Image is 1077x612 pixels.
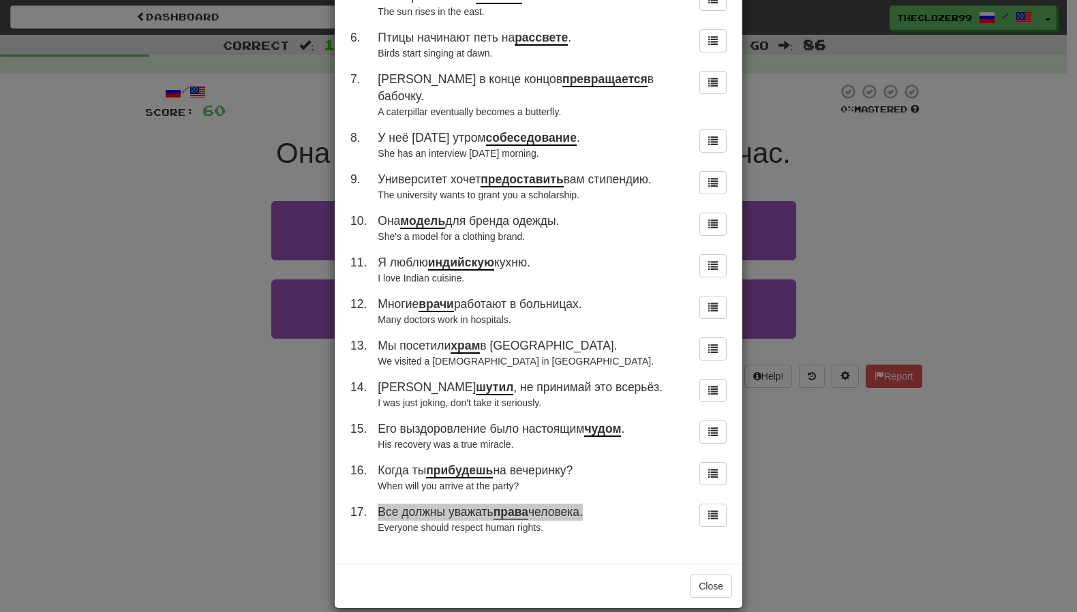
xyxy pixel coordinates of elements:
[378,31,571,46] span: Птицы начинают петь на .
[378,463,573,478] span: Когда ты на вечеринку?
[345,166,372,207] td: 9 .
[378,256,530,271] span: Я люблю кухню.
[476,380,513,395] u: шутил
[584,422,621,437] u: чудом
[345,24,372,65] td: 6 .
[494,505,528,520] u: права
[345,373,372,415] td: 14 .
[345,332,372,373] td: 13 .
[481,172,563,187] u: предоставить
[378,188,683,202] div: The university wants to grant you a scholarship.
[345,290,372,332] td: 12 .
[378,5,683,18] div: The sun rises in the east.
[345,249,372,290] td: 11 .
[345,207,372,249] td: 10 .
[345,415,372,457] td: 15 .
[378,354,683,368] div: We visited a [DEMOGRAPHIC_DATA] in [GEOGRAPHIC_DATA].
[378,105,683,119] div: A caterpillar eventually becomes a butterfly.
[378,271,683,285] div: I love Indian cuisine.
[345,124,372,166] td: 8 .
[400,214,445,229] u: модель
[378,396,683,410] div: I was just joking, don't take it seriously.
[690,575,732,598] button: Close
[378,147,683,160] div: She has an interview [DATE] morning.
[378,521,683,534] div: Everyone should respect human rights.
[378,46,683,60] div: Birds start singing at dawn.
[378,72,654,103] span: [PERSON_NAME] в конце концов в бабочку.
[378,131,579,146] span: У неё [DATE] утром .
[451,339,480,354] u: храм
[428,256,494,271] u: индийскую
[378,339,617,354] span: Мы посетили в [GEOGRAPHIC_DATA].
[378,313,683,326] div: Many doctors work in hospitals.
[345,498,372,540] td: 17 .
[378,422,624,437] span: Его выздоровление было настоящим .
[515,31,568,46] u: рассвете
[419,297,454,312] u: врачи
[378,230,683,243] div: She's a model for a clothing brand.
[378,297,581,312] span: Многие работают в больницах.
[562,72,648,87] u: превращается
[378,479,683,493] div: When will you arrive at the party?
[378,438,683,451] div: His recovery was a true miracle.
[378,214,559,229] span: Она для бренда одежды.
[378,172,651,187] span: Университет хочет вам стипендию.
[426,463,493,478] u: прибудешь
[345,457,372,498] td: 16 .
[378,505,583,520] span: Все должны уважать человека.
[486,131,577,146] u: собеседование
[345,65,372,124] td: 7 .
[378,380,663,395] span: [PERSON_NAME] , не принимай это всерьёз.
